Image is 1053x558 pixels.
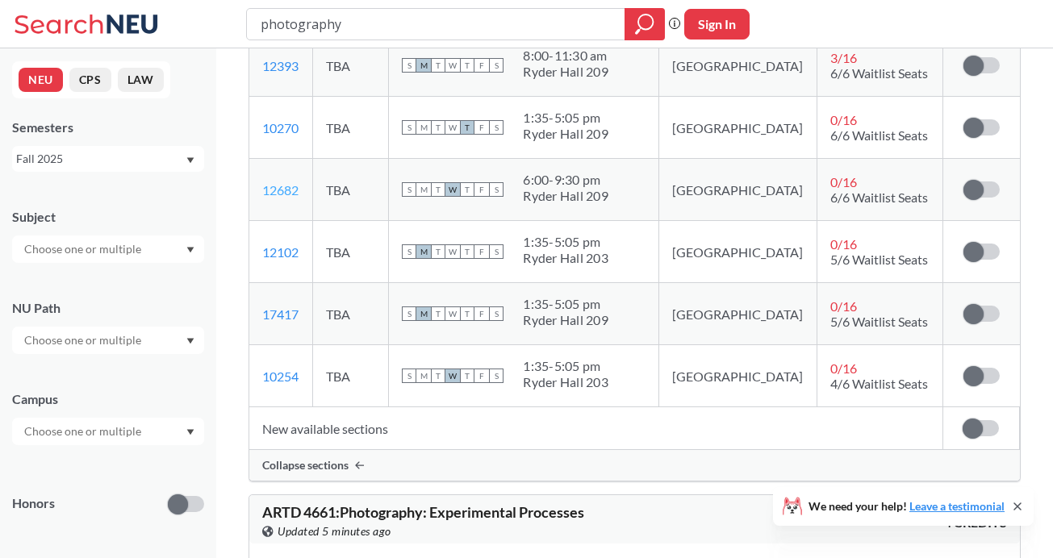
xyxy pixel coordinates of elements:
div: 1:35 - 5:05 pm [523,296,608,312]
svg: Dropdown arrow [186,157,194,164]
span: 6/6 Waitlist Seats [830,65,928,81]
svg: Dropdown arrow [186,429,194,435]
span: T [460,120,474,135]
span: T [460,369,474,383]
span: F [474,58,489,73]
div: Campus [12,390,204,408]
div: Ryder Hall 209 [523,188,608,204]
span: M [416,182,431,197]
span: S [402,306,416,321]
span: 0 / 16 [830,236,857,252]
a: 10270 [262,120,299,135]
div: Collapse sections [249,450,1020,481]
span: M [416,369,431,383]
span: W [445,306,460,321]
td: [GEOGRAPHIC_DATA] [658,159,817,221]
td: TBA [312,35,389,97]
span: M [416,306,431,321]
td: TBA [312,159,389,221]
input: Choose one or multiple [16,239,152,259]
div: NU Path [12,299,204,317]
span: T [431,120,445,135]
span: 0 / 16 [830,174,857,189]
span: S [489,306,504,321]
span: W [445,182,460,197]
td: TBA [312,221,389,283]
span: 6/6 Waitlist Seats [830,127,928,143]
span: T [431,58,445,73]
span: S [489,120,504,135]
a: 12102 [262,244,299,260]
span: 5/6 Waitlist Seats [830,314,928,329]
span: S [402,244,416,259]
div: Dropdown arrow [12,327,204,354]
span: S [402,120,416,135]
span: T [431,244,445,259]
div: 1:35 - 5:05 pm [523,110,608,126]
svg: magnifying glass [635,13,654,35]
span: M [416,244,431,259]
div: Fall 2025 [16,150,185,168]
svg: Dropdown arrow [186,247,194,253]
span: S [489,58,504,73]
div: magnifying glass [625,8,665,40]
div: 1:35 - 5:05 pm [523,234,608,250]
span: F [474,244,489,259]
td: [GEOGRAPHIC_DATA] [658,221,817,283]
td: [GEOGRAPHIC_DATA] [658,345,817,407]
span: F [474,306,489,321]
span: W [445,244,460,259]
div: Ryder Hall 203 [523,250,608,266]
span: ARTD 4661 : Photography: Experimental Processes [262,503,584,521]
td: [GEOGRAPHIC_DATA] [658,35,817,97]
span: M [416,58,431,73]
span: 6/6 Waitlist Seats [830,189,928,205]
td: New available sections [249,407,942,450]
span: T [460,306,474,321]
span: 4/6 Waitlist Seats [830,376,928,391]
span: Collapse sections [262,458,349,473]
td: [GEOGRAPHIC_DATA] [658,97,817,159]
button: Sign In [684,9,750,40]
div: Fall 2025Dropdown arrow [12,146,204,172]
span: M [416,120,431,135]
div: Semesters [12,119,204,136]
div: Ryder Hall 209 [523,126,608,142]
div: Dropdown arrow [12,235,204,263]
span: F [474,369,489,383]
td: TBA [312,283,389,345]
span: S [489,244,504,259]
span: T [460,58,474,73]
span: T [431,182,445,197]
span: Updated 5 minutes ago [278,523,391,540]
div: Ryder Hall 209 [523,64,608,80]
span: F [474,120,489,135]
a: 10254 [262,369,299,384]
span: 0 / 16 [830,298,857,314]
span: S [489,369,504,383]
button: CPS [69,68,111,92]
a: 12393 [262,58,299,73]
span: S [489,182,504,197]
td: TBA [312,345,389,407]
a: 17417 [262,306,299,322]
span: S [402,182,416,197]
a: 12682 [262,182,299,198]
p: Honors [12,494,55,513]
div: 6:00 - 9:30 pm [523,172,608,188]
span: T [460,182,474,197]
div: 8:00 - 11:30 am [523,48,608,64]
span: T [431,369,445,383]
a: Leave a testimonial [909,499,1005,513]
td: TBA [312,97,389,159]
span: 5/6 Waitlist Seats [830,252,928,267]
span: W [445,369,460,383]
input: Choose one or multiple [16,331,152,350]
input: Choose one or multiple [16,422,152,441]
div: 1:35 - 5:05 pm [523,358,608,374]
div: Ryder Hall 209 [523,312,608,328]
span: F [474,182,489,197]
input: Class, professor, course number, "phrase" [259,10,613,38]
span: 0 / 16 [830,360,857,376]
span: 3 / 16 [830,50,857,65]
